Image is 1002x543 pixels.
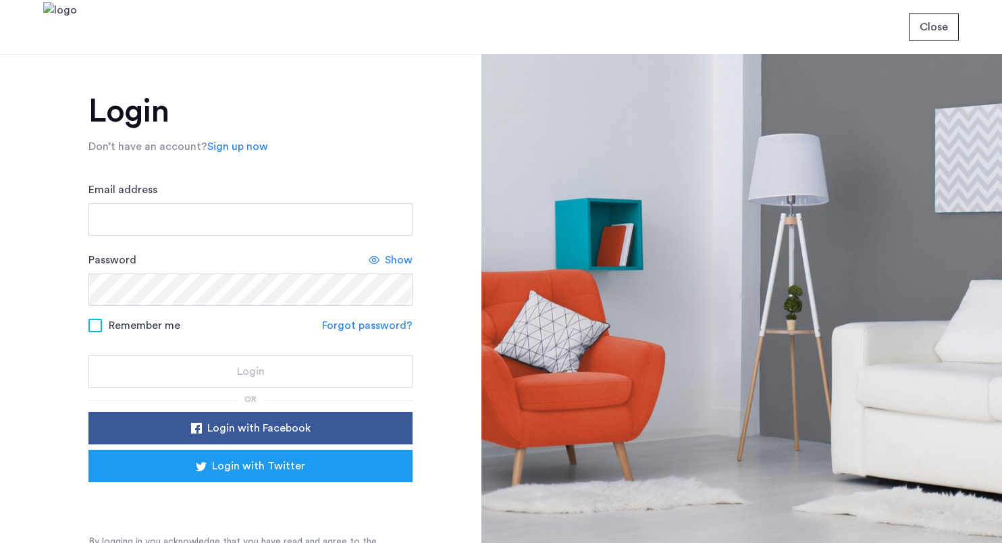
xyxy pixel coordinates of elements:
[88,450,413,482] button: button
[88,182,157,198] label: Email address
[88,141,207,152] span: Don’t have an account?
[385,252,413,268] span: Show
[909,14,959,41] button: button
[43,2,77,53] img: logo
[207,138,268,155] a: Sign up now
[88,252,136,268] label: Password
[920,19,948,35] span: Close
[207,420,311,436] span: Login with Facebook
[244,395,257,403] span: or
[109,317,180,334] span: Remember me
[212,458,305,474] span: Login with Twitter
[322,317,413,334] a: Forgot password?
[88,412,413,444] button: button
[88,95,413,128] h1: Login
[88,355,413,388] button: button
[237,363,265,380] span: Login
